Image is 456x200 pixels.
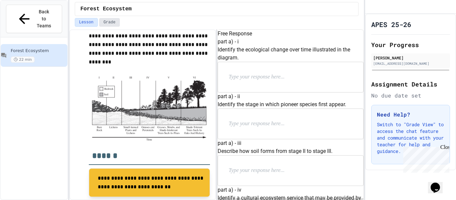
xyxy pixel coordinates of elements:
[373,55,448,61] div: [PERSON_NAME]
[218,147,364,155] p: Describe how soil forms from stage II to stage III.
[218,46,364,62] p: Identify the ecological change over time illustrated in the diagram.
[371,20,411,29] h1: APES 25-26
[218,92,364,101] h6: part a) - ii
[371,91,450,99] div: No due date set
[218,101,364,109] p: Identify the stage in which pioneer species first appear.
[99,18,120,27] button: Grade
[377,121,444,155] p: Switch to "Grade View" to access the chat feature and communicate with your teacher for help and ...
[3,3,46,42] div: Chat with us now!Close
[218,38,364,46] h6: part a) - i
[11,48,66,54] span: Forest Ecosystem
[80,5,132,13] span: Forest Ecosystem
[371,79,450,89] h2: Assignment Details
[218,186,364,194] h6: part a) - iv
[36,8,52,29] span: Back to Teams
[428,173,449,193] iframe: chat widget
[371,40,450,49] h2: Your Progress
[218,139,364,147] h6: part a) - iii
[377,111,444,119] h3: Need Help?
[6,5,62,33] button: Back to Teams
[11,56,35,63] span: 22 min
[373,61,448,66] div: [EMAIL_ADDRESS][DOMAIN_NAME]
[401,144,449,173] iframe: chat widget
[75,18,98,27] button: Lesson
[218,30,364,38] h6: Free Response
